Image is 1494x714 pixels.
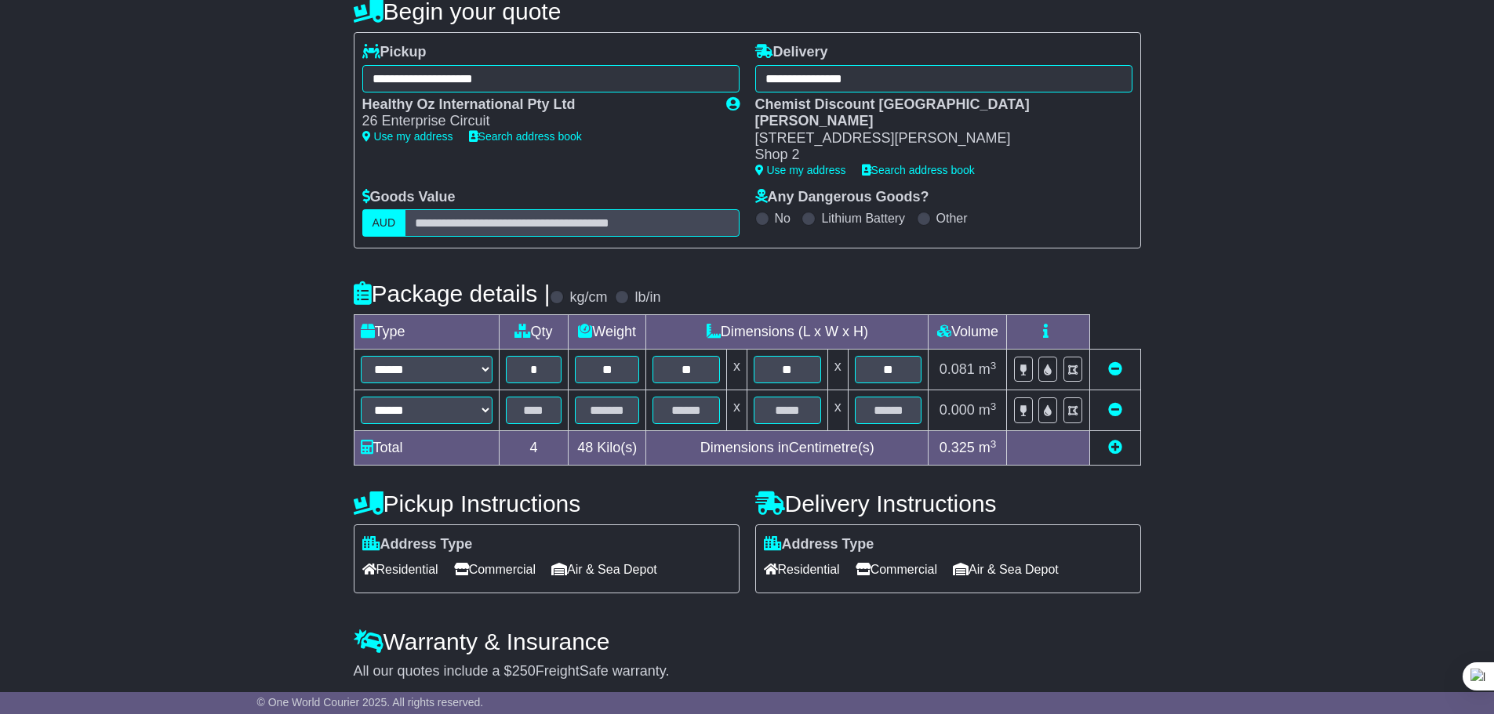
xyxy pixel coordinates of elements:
div: All our quotes include a $ FreightSafe warranty. [354,663,1141,680]
span: Commercial [454,557,536,582]
h4: Delivery Instructions [755,491,1141,516]
span: 0.000 [940,402,975,418]
label: Pickup [362,44,427,61]
label: Delivery [755,44,828,61]
td: Weight [569,315,646,350]
div: Chemist Discount [GEOGRAPHIC_DATA][PERSON_NAME] [755,96,1117,130]
span: Commercial [856,557,937,582]
td: Type [354,315,499,350]
span: Air & Sea Depot [551,557,657,582]
label: Any Dangerous Goods? [755,189,929,206]
h4: Pickup Instructions [354,491,740,516]
span: © One World Courier 2025. All rights reserved. [257,696,484,709]
a: Use my address [362,130,453,143]
a: Remove this item [1108,361,1122,377]
span: Air & Sea Depot [953,557,1059,582]
label: kg/cm [569,289,607,306]
span: m [979,402,997,418]
a: Remove this item [1108,402,1122,418]
h4: Package details | [354,281,551,306]
sup: 3 [991,438,997,450]
div: Shop 2 [755,147,1117,164]
td: x [726,390,747,431]
div: [STREET_ADDRESS][PERSON_NAME] [755,130,1117,147]
span: 48 [577,440,593,455]
a: Add new item [1108,440,1122,455]
div: 26 Enterprise Circuit [362,113,711,130]
label: Lithium Battery [821,211,905,226]
span: Residential [764,557,840,582]
span: Residential [362,557,438,582]
label: AUD [362,209,406,237]
sup: 3 [991,360,997,371]
span: m [979,361,997,377]
a: Use my address [755,164,846,176]
span: 0.325 [940,440,975,455]
td: Qty [499,315,569,350]
a: Search address book [862,164,975,176]
td: x [827,390,848,431]
label: Other [936,211,968,226]
td: Dimensions (L x W x H) [646,315,929,350]
label: lb/in [634,289,660,306]
div: Healthy Oz International Pty Ltd [362,96,711,114]
td: x [827,350,848,390]
span: 0.081 [940,361,975,377]
h4: Warranty & Insurance [354,629,1141,654]
td: Volume [929,315,1007,350]
td: Dimensions in Centimetre(s) [646,431,929,466]
label: No [775,211,791,226]
td: Total [354,431,499,466]
label: Address Type [764,536,874,553]
span: m [979,440,997,455]
label: Goods Value [362,189,456,206]
sup: 3 [991,400,997,412]
td: x [726,350,747,390]
span: 250 [512,663,536,679]
td: Kilo(s) [569,431,646,466]
td: 4 [499,431,569,466]
label: Address Type [362,536,473,553]
a: Search address book [469,130,582,143]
